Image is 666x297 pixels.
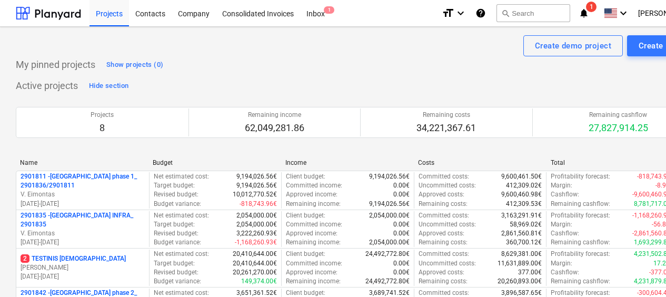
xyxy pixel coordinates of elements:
[551,220,572,229] p: Margin :
[154,238,201,247] p: Budget variance :
[416,111,476,120] p: Remaining costs
[365,277,410,286] p: 24,492,772.80€
[154,259,195,268] p: Target budget :
[551,181,572,190] p: Margin :
[523,35,623,56] button: Create demo project
[419,200,468,209] p: Remaining costs :
[16,80,78,92] p: Active projects
[393,220,410,229] p: 0.00€
[91,111,114,120] p: Projects
[16,58,95,71] p: My pinned projects
[21,190,145,199] p: V. Eimontas
[20,159,144,166] div: Name
[393,181,410,190] p: 0.00€
[419,238,468,247] p: Remaining costs :
[369,172,410,181] p: 9,194,026.56€
[419,259,476,268] p: Uncommitted costs :
[419,190,464,199] p: Approved costs :
[236,220,277,229] p: 2,054,000.00€
[154,268,198,277] p: Revised budget :
[236,172,277,181] p: 9,194,026.56€
[236,181,277,190] p: 9,194,026.56€
[154,181,195,190] p: Target budget :
[21,254,29,263] span: 2
[419,250,469,259] p: Committed costs :
[369,238,410,247] p: 2,054,000.00€
[21,229,145,238] p: V. Eimontas
[501,190,542,199] p: 9,600,460.98€
[286,238,341,247] p: Remaining income :
[21,211,145,247] div: 2901835 -[GEOGRAPHIC_DATA] INFRA_ 2901835V. Eimontas[DATE]-[DATE]
[393,229,410,238] p: 0.00€
[286,250,325,259] p: Client budget :
[154,200,201,209] p: Budget variance :
[286,277,341,286] p: Remaining income :
[501,172,542,181] p: 9,600,461.50€
[498,277,542,286] p: 20,260,893.00€
[551,259,572,268] p: Margin :
[589,111,648,120] p: Remaining cashflow
[501,250,542,259] p: 8,629,381.00€
[154,190,198,199] p: Revised budget :
[154,211,209,220] p: Net estimated cost :
[240,200,277,209] p: -818,743.96€
[419,172,469,181] p: Committed costs :
[21,263,145,272] p: [PERSON_NAME]
[21,211,145,229] p: 2901835 - [GEOGRAPHIC_DATA] INFRA_ 2901835
[236,229,277,238] p: 3,222,260.93€
[286,211,325,220] p: Client budget :
[154,229,198,238] p: Revised budget :
[286,172,325,181] p: Client budget :
[285,159,410,166] div: Income
[551,268,579,277] p: Cashflow :
[286,220,342,229] p: Committed income :
[496,4,570,22] button: Search
[393,268,410,277] p: 0.00€
[245,122,304,134] p: 62,049,281.86
[235,238,277,247] p: -1,168,260.93€
[89,80,128,92] div: Hide section
[369,211,410,220] p: 2,054,000.00€
[369,200,410,209] p: 9,194,026.56€
[506,181,542,190] p: 412,309.02€
[286,181,342,190] p: Committed income :
[551,229,579,238] p: Cashflow :
[506,238,542,247] p: 360,700.12€
[419,268,464,277] p: Approved costs :
[86,77,131,94] button: Hide section
[286,229,337,238] p: Approved income :
[419,220,476,229] p: Uncommitted costs :
[21,254,145,281] div: 2TESTINIS [DEMOGRAPHIC_DATA][PERSON_NAME][DATE]-[DATE]
[416,122,476,134] p: 34,221,367.61
[475,7,486,19] i: Knowledge base
[233,250,277,259] p: 20,410,644.00€
[241,277,277,286] p: 149,374.00€
[286,259,342,268] p: Committed income :
[454,7,467,19] i: keyboard_arrow_down
[21,238,145,247] p: [DATE] - [DATE]
[21,172,145,209] div: 2901811 -[GEOGRAPHIC_DATA] phase 1_ 2901836/2901811V. Eimontas[DATE]-[DATE]
[586,2,597,12] span: 1
[104,56,166,73] button: Show projects (0)
[617,7,630,19] i: keyboard_arrow_down
[286,200,341,209] p: Remaining income :
[419,277,468,286] p: Remaining costs :
[324,6,334,14] span: 1
[418,159,542,166] div: Costs
[579,7,589,19] i: notifications
[442,7,454,19] i: format_size
[551,250,610,259] p: Profitability forecast :
[393,259,410,268] p: 0.00€
[236,211,277,220] p: 2,054,000.00€
[501,229,542,238] p: 2,861,560.81€
[154,250,209,259] p: Net estimated cost :
[233,190,277,199] p: 10,012,770.52€
[154,277,201,286] p: Budget variance :
[589,122,648,134] p: 27,827,914.25
[613,246,666,297] iframe: Chat Widget
[21,200,145,209] p: [DATE] - [DATE]
[365,250,410,259] p: 24,492,772.80€
[21,254,126,263] p: TESTINIS [DEMOGRAPHIC_DATA]
[518,268,542,277] p: 377.00€
[21,272,145,281] p: [DATE] - [DATE]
